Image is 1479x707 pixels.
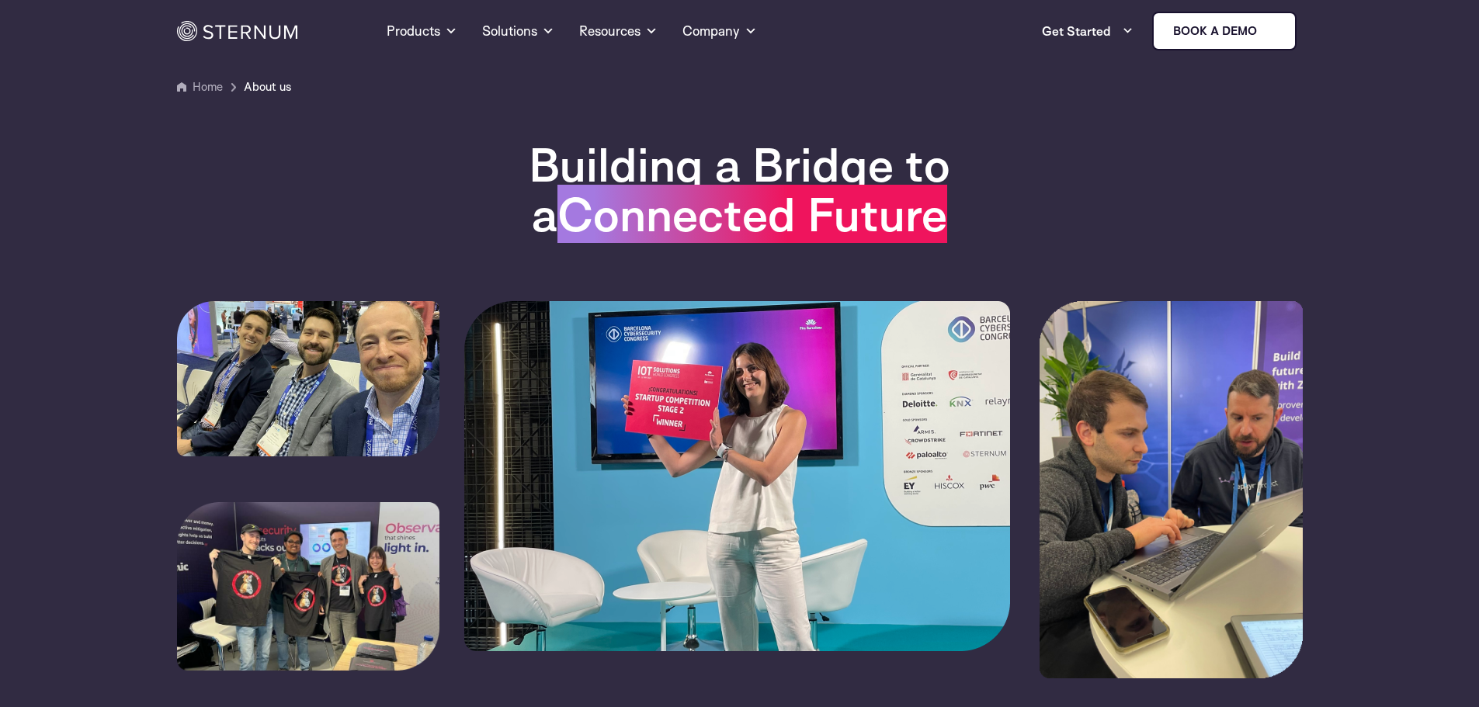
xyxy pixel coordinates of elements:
[1040,301,1303,678] img: sternum-zephyr
[244,78,291,96] span: About us
[439,140,1040,239] h1: Building a Bridge to a
[557,185,947,243] span: Connected Future
[387,3,457,59] a: Products
[482,3,554,59] a: Solutions
[1152,12,1297,50] a: Book a demo
[579,3,658,59] a: Resources
[1263,25,1276,37] img: sternum iot
[1042,16,1134,47] a: Get Started
[193,79,223,94] a: Home
[682,3,757,59] a: Company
